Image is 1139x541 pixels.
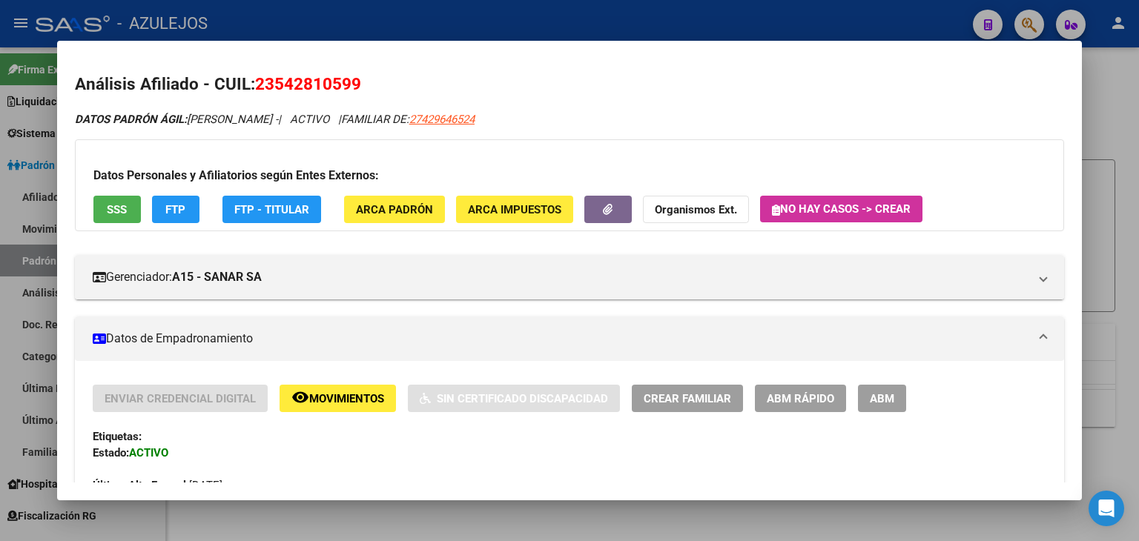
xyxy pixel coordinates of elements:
button: FTP - Titular [222,196,321,223]
button: FTP [152,196,199,223]
div: Open Intercom Messenger [1089,491,1124,526]
button: No hay casos -> Crear [760,196,922,222]
span: FTP - Titular [234,203,309,216]
mat-panel-title: Datos de Empadronamiento [93,330,1029,348]
button: ARCA Impuestos [456,196,573,223]
span: FTP [165,203,185,216]
button: ARCA Padrón [344,196,445,223]
span: 27429646524 [409,113,475,126]
mat-icon: remove_red_eye [291,388,309,406]
span: ARCA Padrón [356,203,433,216]
h3: Datos Personales y Afiliatorios según Entes Externos: [93,167,1046,185]
button: Movimientos [280,385,396,412]
span: Crear Familiar [644,392,731,405]
button: SSS [93,196,141,223]
mat-expansion-panel-header: Gerenciador:A15 - SANAR SA [75,255,1064,299]
span: [PERSON_NAME] - [75,113,278,126]
i: | ACTIVO | [75,113,475,126]
span: [DATE] [93,479,222,492]
span: ABM Rápido [767,392,834,405]
strong: Estado: [93,446,129,459]
mat-panel-title: Gerenciador: [93,268,1029,286]
strong: Etiquetas: [93,430,142,443]
button: ABM [858,385,906,412]
span: 23542810599 [255,74,361,93]
strong: Última Alta Formal: [93,479,189,492]
span: Enviar Credencial Digital [105,392,256,405]
button: ABM Rápido [755,385,846,412]
button: Sin Certificado Discapacidad [408,385,620,412]
button: Crear Familiar [632,385,743,412]
span: FAMILIAR DE: [341,113,475,126]
span: ARCA Impuestos [468,203,561,216]
mat-expansion-panel-header: Datos de Empadronamiento [75,316,1064,361]
strong: ACTIVO [129,446,168,459]
strong: A15 - SANAR SA [172,268,262,286]
strong: Organismos Ext. [655,203,737,216]
button: Organismos Ext. [643,196,749,223]
span: ABM [870,392,894,405]
span: Sin Certificado Discapacidad [437,392,608,405]
span: Movimientos [309,392,384,405]
strong: DATOS PADRÓN ÁGIL: [75,113,187,126]
span: No hay casos -> Crear [772,202,911,216]
span: SSS [107,203,127,216]
button: Enviar Credencial Digital [93,385,268,412]
h2: Análisis Afiliado - CUIL: [75,72,1064,97]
